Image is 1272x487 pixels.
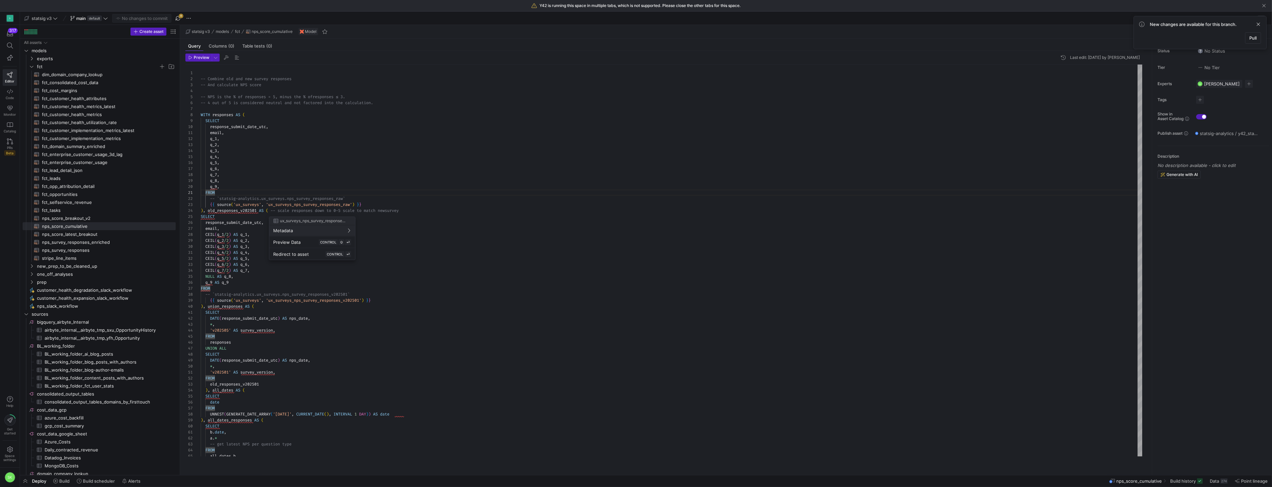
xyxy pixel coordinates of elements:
[327,252,343,256] span: CONTROL
[273,240,301,245] span: Preview Data
[320,240,336,244] span: CONTROL
[346,252,350,256] span: ⏎
[1245,32,1261,44] button: Pull
[1150,22,1237,27] span: New changes are available for this branch.
[340,240,343,244] span: ⇧
[273,251,309,257] span: Redirect to asset
[273,228,293,233] span: Metadata
[1249,35,1257,41] span: Pull
[346,240,350,244] span: ⏎
[280,219,347,223] span: ux_surveys_nps_survey_responses_raw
